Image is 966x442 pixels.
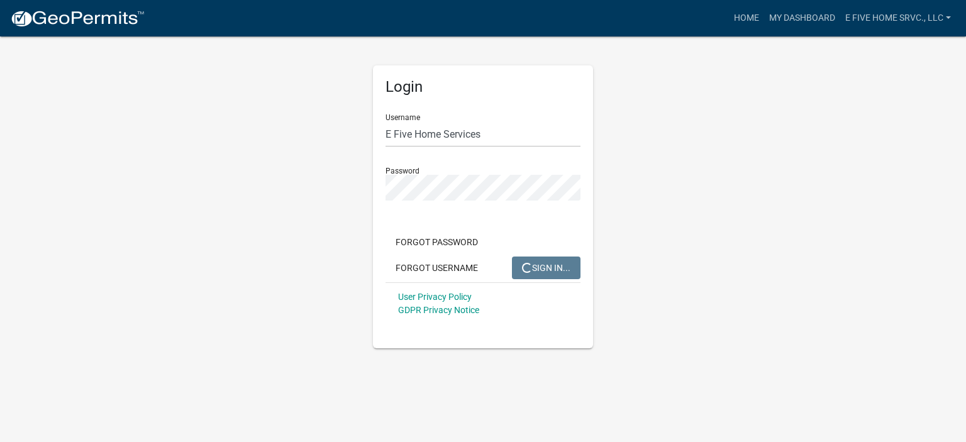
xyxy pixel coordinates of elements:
[386,231,488,253] button: Forgot Password
[840,6,956,30] a: E Five Home Srvc., LLC
[729,6,764,30] a: Home
[386,257,488,279] button: Forgot Username
[398,292,472,302] a: User Privacy Policy
[512,257,580,279] button: SIGN IN...
[398,305,479,315] a: GDPR Privacy Notice
[522,262,570,272] span: SIGN IN...
[386,78,580,96] h5: Login
[764,6,840,30] a: My Dashboard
